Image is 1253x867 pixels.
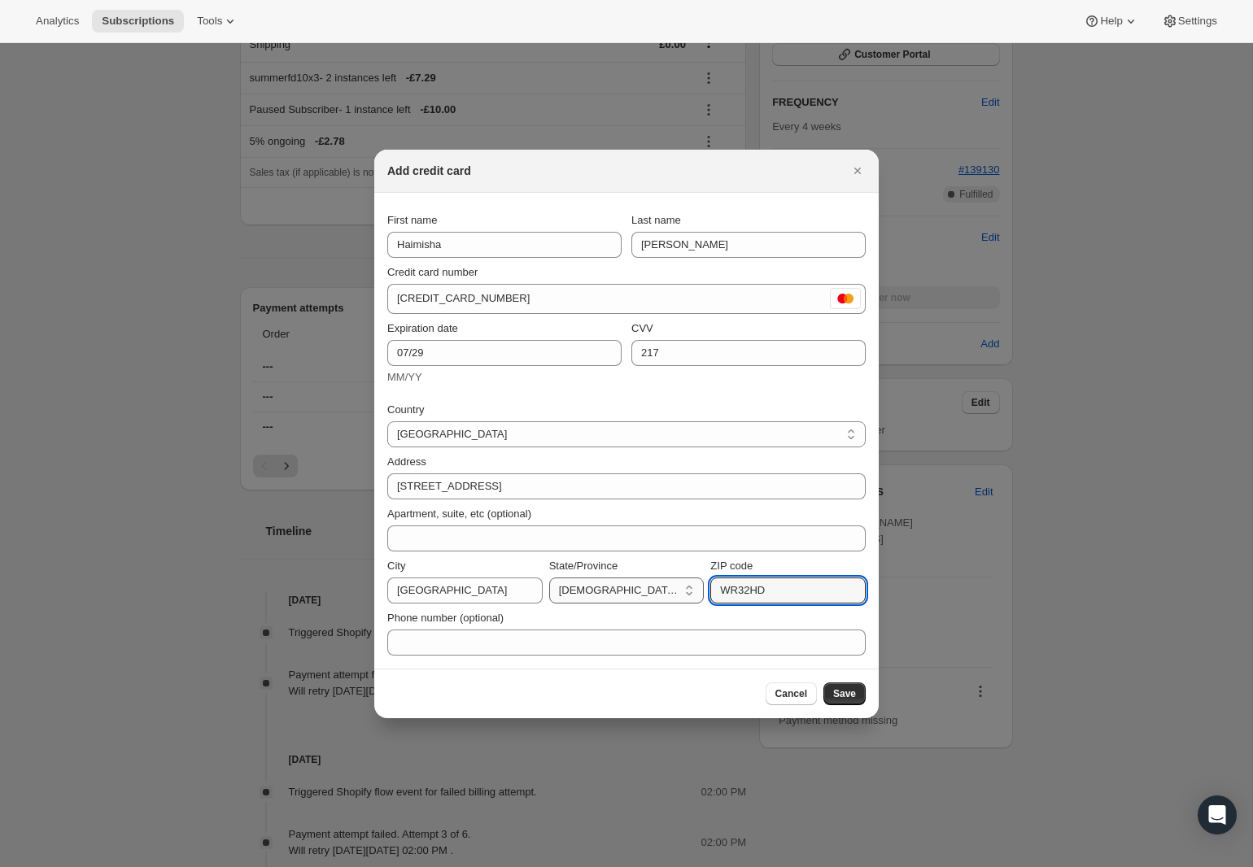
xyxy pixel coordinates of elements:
span: Settings [1178,15,1217,28]
span: Help [1100,15,1122,28]
span: Subscriptions [102,15,174,28]
button: Settings [1152,10,1227,33]
span: Expiration date [387,322,458,334]
span: State/Province [549,560,618,572]
button: Analytics [26,10,89,33]
span: Apartment, suite, etc (optional) [387,508,531,520]
h2: Add credit card [387,163,471,179]
span: City [387,560,405,572]
span: Analytics [36,15,79,28]
span: Tools [197,15,222,28]
span: Address [387,455,426,468]
span: Last name [631,214,681,226]
span: Cancel [775,687,807,700]
button: Save [823,682,866,705]
span: Credit card number [387,266,478,278]
button: Cancel [766,682,817,705]
span: Phone number (optional) [387,612,504,624]
span: Country [387,403,425,416]
span: CVV [631,322,653,334]
span: First name [387,214,437,226]
button: Subscriptions [92,10,184,33]
div: Open Intercom Messenger [1198,795,1237,834]
button: Close [846,159,869,182]
button: Tools [187,10,248,33]
span: Save [833,687,856,700]
button: Help [1074,10,1148,33]
span: MM/YY [387,371,422,383]
span: ZIP code [710,560,753,572]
